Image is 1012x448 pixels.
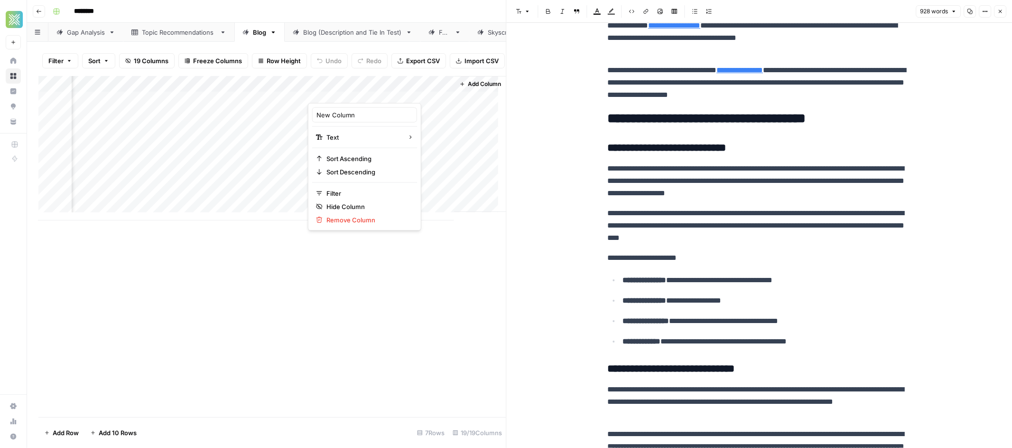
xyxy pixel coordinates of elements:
button: Import CSV [450,53,505,68]
span: Add Row [53,428,79,438]
div: 7 Rows [413,425,449,440]
span: Sort Descending [326,167,409,177]
button: Sort [82,53,115,68]
a: Blog (Description and Tie In Test) [285,23,420,42]
a: Your Data [6,114,21,129]
a: Usage [6,414,21,429]
div: Topic Recommendations [142,28,216,37]
span: 928 words [920,7,948,16]
a: FAQ [420,23,469,42]
button: Add Row [38,425,84,440]
span: Undo [325,56,342,66]
button: Filter [42,53,78,68]
div: Blog [253,28,266,37]
button: 19 Columns [119,53,175,68]
span: Text [326,133,400,142]
button: Row Height [252,53,307,68]
div: Gap Analysis [67,28,105,37]
div: Blog (Description and Tie In Test) [303,28,402,37]
a: Opportunities [6,99,21,114]
img: Xponent21 Logo [6,11,23,28]
button: Add 10 Rows [84,425,142,440]
span: Remove Column [326,215,409,225]
span: Hide Column [326,202,409,211]
button: Help + Support [6,429,21,444]
span: Add 10 Rows [99,428,137,438]
a: Insights [6,84,21,99]
span: Filter [326,189,409,198]
div: 19/19 Columns [449,425,506,440]
span: Add Column [468,80,501,88]
a: Skyscraper [469,23,540,42]
span: Freeze Columns [193,56,242,66]
a: Home [6,53,21,68]
span: Import CSV [464,56,499,66]
div: FAQ [439,28,451,37]
button: Add Column [455,78,505,90]
button: Export CSV [391,53,446,68]
button: Workspace: Xponent21 [6,8,21,31]
button: 928 words [916,5,961,18]
span: Export CSV [406,56,440,66]
span: 19 Columns [134,56,168,66]
span: Filter [48,56,64,66]
button: Freeze Columns [178,53,248,68]
span: Redo [366,56,381,66]
a: Blog [234,23,285,42]
a: Topic Recommendations [123,23,234,42]
a: Browse [6,68,21,84]
span: Sort [88,56,101,66]
a: Settings [6,399,21,414]
span: Sort Ascending [326,154,409,163]
div: Skyscraper [488,28,521,37]
span: Row Height [267,56,301,66]
button: Undo [311,53,348,68]
a: Gap Analysis [48,23,123,42]
button: Redo [352,53,388,68]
